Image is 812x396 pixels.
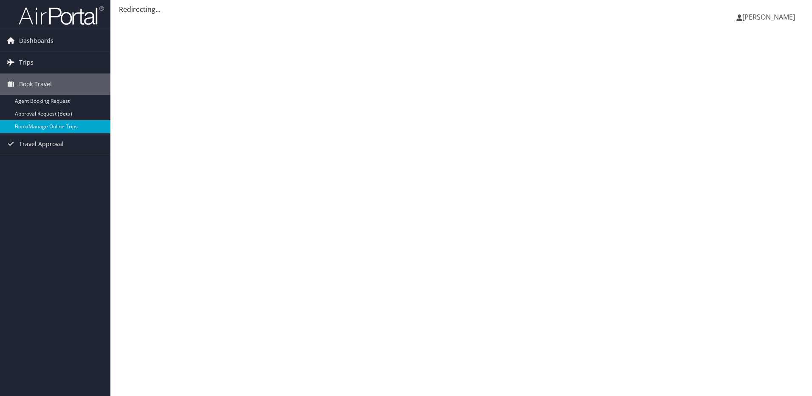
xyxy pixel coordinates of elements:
[19,30,54,51] span: Dashboards
[119,4,804,14] div: Redirecting...
[19,74,52,95] span: Book Travel
[19,52,34,73] span: Trips
[19,133,64,155] span: Travel Approval
[742,12,795,22] span: [PERSON_NAME]
[19,6,104,25] img: airportal-logo.png
[736,4,804,30] a: [PERSON_NAME]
